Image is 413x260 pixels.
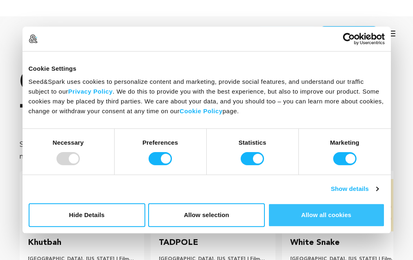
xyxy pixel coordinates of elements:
[330,139,359,146] strong: Marketing
[180,108,223,114] a: Cookie Policy
[268,203,385,227] button: Allow all cookies
[68,88,113,95] a: Privacy Policy
[148,203,265,227] button: Allow selection
[290,236,340,249] h3: White Snake
[20,139,393,163] p: Seed&Spark is where creators and audiences work together to bring incredible new projects to life...
[29,34,38,43] img: logo
[29,64,385,74] div: Cookie Settings
[331,184,378,194] a: Show details
[20,67,393,132] p: Crowdfunding that .
[313,33,385,45] a: Usercentrics Cookiebot - opens in a new window
[142,139,178,146] strong: Preferences
[159,236,198,249] h3: TADPOLE
[239,139,266,146] strong: Statistics
[28,236,61,249] h3: Khutbah
[29,203,145,227] button: Hide Details
[29,77,385,116] div: Seed&Spark uses cookies to personalize content and marketing, provide social features, and unders...
[53,139,84,146] strong: Necessary
[321,26,377,41] a: Fund a project
[258,26,316,41] a: Start a project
